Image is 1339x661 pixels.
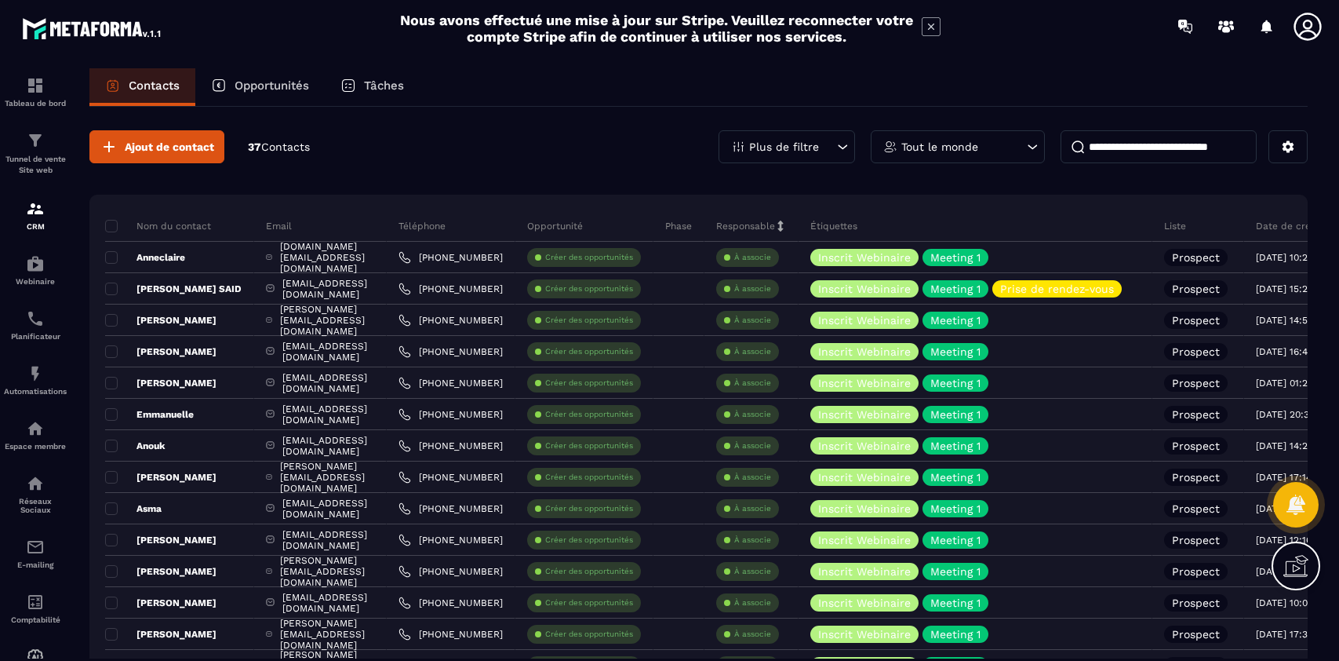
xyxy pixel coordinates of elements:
[1256,346,1313,357] p: [DATE] 16:44
[901,141,978,152] p: Tout le monde
[4,243,67,298] a: automationsautomationsWebinaire
[1256,315,1313,326] p: [DATE] 14:50
[818,346,911,357] p: Inscrit Webinaire
[734,409,771,420] p: À associe
[4,561,67,569] p: E-mailing
[105,345,216,358] p: [PERSON_NAME]
[105,534,216,546] p: [PERSON_NAME]
[1256,503,1313,514] p: [DATE] 15:04
[1256,472,1312,483] p: [DATE] 17:14
[545,503,633,514] p: Créer des opportunités
[1256,535,1312,546] p: [DATE] 12:16
[1164,220,1186,232] p: Liste
[26,593,45,612] img: accountant
[105,314,216,327] p: [PERSON_NAME]
[930,597,981,608] p: Meeting 1
[398,314,503,327] a: [PHONE_NUMBER]
[1172,503,1220,514] p: Prospect
[545,252,633,263] p: Créer des opportunités
[4,188,67,243] a: formationformationCRM
[818,283,911,294] p: Inscrit Webinaire
[105,565,216,578] p: [PERSON_NAME]
[26,538,45,557] img: email
[1172,629,1220,640] p: Prospect
[818,629,911,640] p: Inscrit Webinaire
[398,628,503,641] a: [PHONE_NUMBER]
[235,79,309,93] p: Opportunités
[398,471,503,484] a: [PHONE_NUMBER]
[930,378,981,389] p: Meeting 1
[818,566,911,577] p: Inscrit Webinaire
[930,566,981,577] p: Meeting 1
[930,535,981,546] p: Meeting 1
[105,220,211,232] p: Nom du contact
[26,131,45,150] img: formation
[734,315,771,326] p: À associe
[818,252,911,263] p: Inscrit Webinaire
[195,68,325,106] a: Opportunités
[4,387,67,396] p: Automatisations
[1256,440,1312,451] p: [DATE] 14:21
[398,408,503,421] a: [PHONE_NUMBER]
[1256,220,1334,232] p: Date de création
[4,277,67,286] p: Webinaire
[1256,283,1313,294] p: [DATE] 15:20
[665,220,692,232] p: Phase
[930,472,981,483] p: Meeting 1
[1172,440,1220,451] p: Prospect
[818,440,911,451] p: Inscrit Webinaire
[4,298,67,352] a: schedulerschedulerPlanificateur
[4,154,67,176] p: Tunnel de vente Site web
[810,220,857,232] p: Étiquettes
[734,566,771,577] p: À associe
[4,352,67,407] a: automationsautomationsAutomatisations
[4,99,67,108] p: Tableau de bord
[545,566,633,577] p: Créer des opportunités
[105,597,216,609] p: [PERSON_NAME]
[545,346,633,357] p: Créer des opportunités
[1172,378,1220,389] p: Prospect
[1172,252,1220,263] p: Prospect
[1256,409,1315,420] p: [DATE] 20:38
[398,502,503,515] a: [PHONE_NUMBER]
[398,251,503,264] a: [PHONE_NUMBER]
[734,440,771,451] p: À associe
[818,409,911,420] p: Inscrit Webinaire
[266,220,292,232] p: Email
[105,408,194,421] p: Emmanuelle
[105,283,242,295] p: [PERSON_NAME] SAID
[105,251,185,264] p: Anneclaire
[545,283,633,294] p: Créer des opportunités
[1172,409,1220,420] p: Prospect
[26,76,45,95] img: formation
[930,252,981,263] p: Meeting 1
[930,503,981,514] p: Meeting 1
[398,283,503,295] a: [PHONE_NUMBER]
[1256,252,1313,263] p: [DATE] 10:23
[26,419,45,438] img: automations
[734,378,771,389] p: À associe
[105,628,216,641] p: [PERSON_NAME]
[1172,535,1220,546] p: Prospect
[399,12,914,45] h2: Nous avons effectué une mise à jour sur Stripe. Veuillez reconnecter votre compte Stripe afin de ...
[818,315,911,326] p: Inscrit Webinaire
[261,141,310,153] span: Contacts
[4,332,67,341] p: Planificateur
[818,503,911,514] p: Inscrit Webinaire
[325,68,420,106] a: Tâches
[4,615,67,624] p: Comptabilité
[89,68,195,106] a: Contacts
[1172,472,1220,483] p: Prospect
[545,440,633,451] p: Créer des opportunités
[545,535,633,546] p: Créer des opportunités
[398,377,503,389] a: [PHONE_NUMBER]
[1172,597,1220,608] p: Prospect
[26,364,45,383] img: automations
[930,409,981,420] p: Meeting 1
[545,409,633,420] p: Créer des opportunités
[105,440,165,452] p: Anouk
[4,119,67,188] a: formationformationTunnel de vente Site web
[1172,283,1220,294] p: Prospect
[734,472,771,483] p: À associe
[398,534,503,546] a: [PHONE_NUMBER]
